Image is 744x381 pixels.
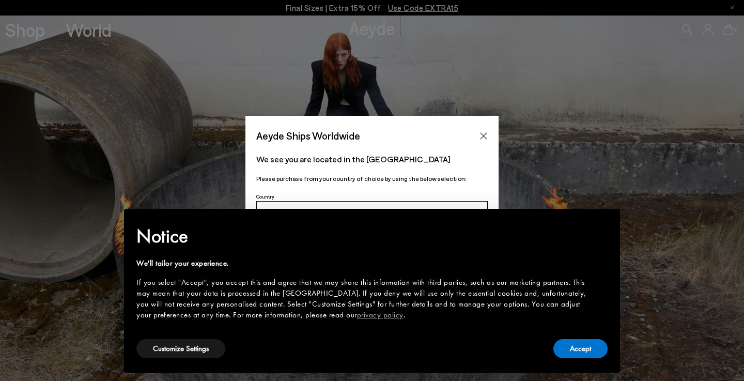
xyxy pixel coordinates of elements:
[600,216,607,232] span: ×
[256,193,274,200] span: Country
[256,127,360,145] span: Aeyde Ships Worldwide
[476,128,491,144] button: Close
[136,223,591,250] h2: Notice
[357,310,404,320] a: privacy policy
[553,339,608,358] button: Accept
[591,212,616,237] button: Close this notice
[136,339,225,358] button: Customize Settings
[256,153,488,165] p: We see you are located in the [GEOGRAPHIC_DATA]
[136,258,591,269] div: We'll tailor your experience.
[136,277,591,321] div: If you select "Accept", you accept this and agree that we may share this information with third p...
[256,174,488,184] p: Please purchase from your country of choice by using the below selection:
